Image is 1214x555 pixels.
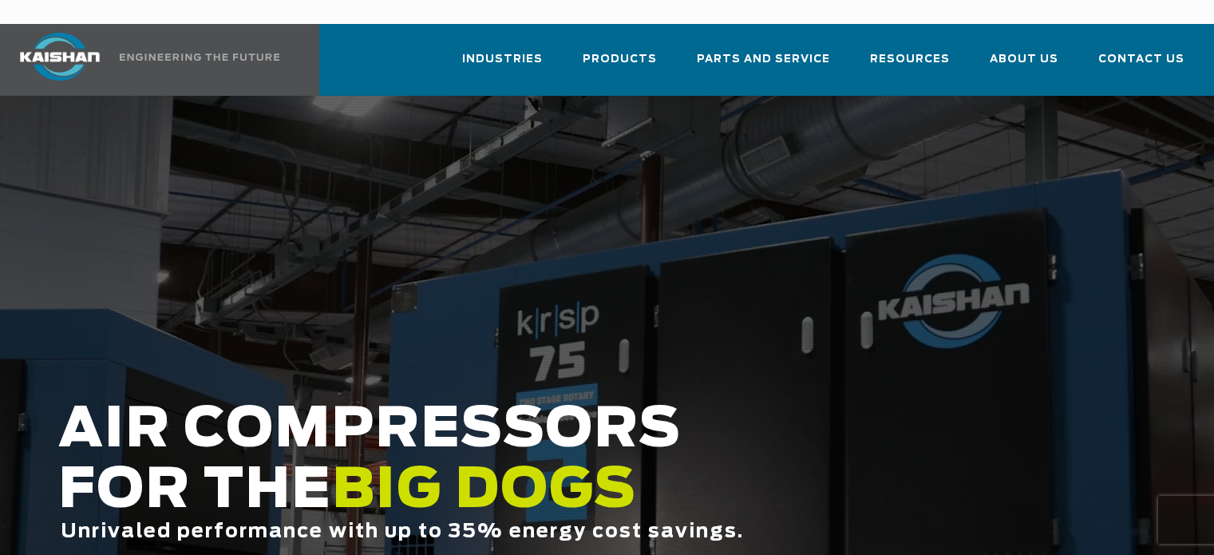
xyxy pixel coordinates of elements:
a: Products [583,38,657,93]
span: About Us [990,50,1058,69]
a: Industries [462,38,543,93]
span: Resources [870,50,950,69]
a: Contact Us [1098,38,1184,93]
span: Contact Us [1098,50,1184,69]
a: About Us [990,38,1058,93]
span: BIG DOGS [332,464,637,518]
a: Parts and Service [697,38,830,93]
span: Unrivaled performance with up to 35% energy cost savings. [61,522,744,541]
a: Resources [870,38,950,93]
img: Engineering the future [120,54,279,61]
span: Industries [462,50,543,69]
span: Parts and Service [697,50,830,69]
span: Products [583,50,657,69]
